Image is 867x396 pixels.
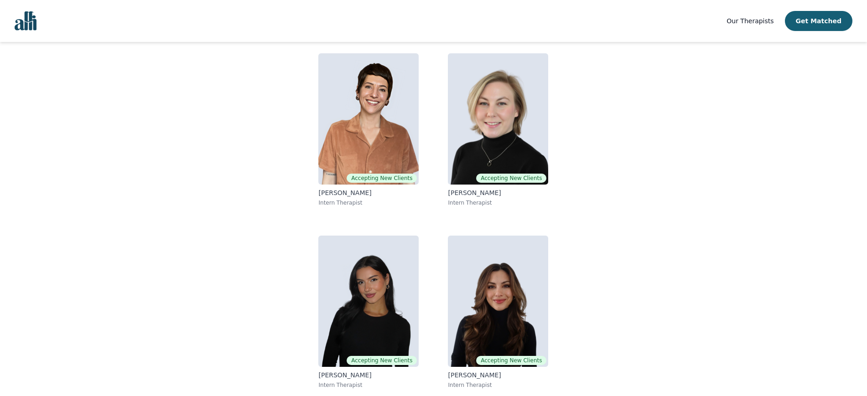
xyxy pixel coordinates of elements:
p: Intern Therapist [448,199,548,206]
img: alli logo [15,11,36,31]
span: Accepting New Clients [347,174,417,183]
p: Intern Therapist [448,381,548,389]
a: Our Therapists [727,15,774,26]
span: Accepting New Clients [476,356,546,365]
span: Our Therapists [727,17,774,25]
img: Dunja Miskovic [318,53,419,185]
img: Jocelyn Crawford [448,53,548,185]
a: Jocelyn CrawfordAccepting New Clients[PERSON_NAME]Intern Therapist [441,46,556,214]
button: Get Matched [785,11,852,31]
p: [PERSON_NAME] [318,188,419,197]
span: Accepting New Clients [476,174,546,183]
img: Alyssa Tweedie [318,236,419,367]
img: Saba Salemi [448,236,548,367]
a: Dunja MiskovicAccepting New Clients[PERSON_NAME]Intern Therapist [311,46,426,214]
p: Intern Therapist [318,381,419,389]
p: [PERSON_NAME] [448,188,548,197]
p: [PERSON_NAME] [448,370,548,380]
a: Saba SalemiAccepting New Clients[PERSON_NAME]Intern Therapist [441,228,556,396]
span: Accepting New Clients [347,356,417,365]
a: Alyssa TweedieAccepting New Clients[PERSON_NAME]Intern Therapist [311,228,426,396]
p: [PERSON_NAME] [318,370,419,380]
p: Intern Therapist [318,199,419,206]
